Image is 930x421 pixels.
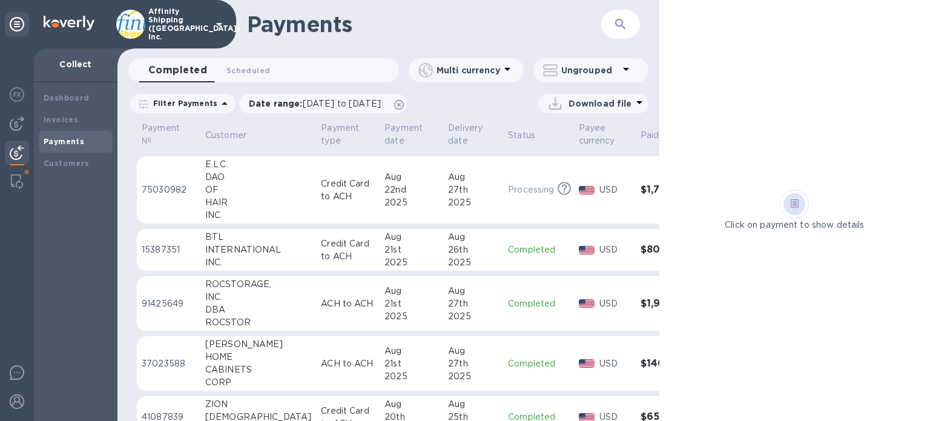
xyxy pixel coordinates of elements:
[205,278,311,291] div: ROCSTORAGE,
[205,231,311,244] div: BTL
[148,7,209,41] p: Affinity Shipping ([GEOGRAPHIC_DATA]) Inc.
[641,298,692,310] h3: $1,949.14
[641,129,675,142] span: Paid
[384,297,438,310] div: 21st
[205,363,311,376] div: CABINETS
[569,98,632,110] p: Download file
[448,398,498,411] div: Aug
[205,256,311,269] div: INC.
[448,184,498,196] div: 27th
[725,219,864,231] p: Click on payment to show details
[44,16,94,30] img: Logo
[508,129,551,142] span: Status
[384,171,438,184] div: Aug
[561,64,619,76] p: Ungrouped
[579,299,595,308] img: USD
[448,244,498,256] div: 26th
[508,357,569,370] p: Completed
[44,58,108,70] p: Collect
[44,93,90,102] b: Dashboard
[321,297,375,310] p: ACH to ACH
[321,122,375,147] span: Payment type
[249,98,387,110] p: Date range :
[303,99,381,108] span: [DATE] to [DATE]
[579,122,615,147] p: Payee currency
[205,303,311,316] div: DBA
[641,129,659,142] p: Paid
[508,184,554,196] p: Processing
[599,244,630,256] p: USD
[205,398,311,411] div: ZION
[448,196,498,209] div: 2025
[5,12,29,36] div: Unpin categories
[384,357,438,370] div: 21st
[508,244,569,256] p: Completed
[205,338,311,351] div: [PERSON_NAME]
[384,310,438,323] div: 2025
[142,184,196,196] p: 75030982
[247,12,561,37] h1: Payments
[448,256,498,269] div: 2025
[205,196,311,209] div: HAIR
[448,122,483,147] p: Delivery date
[142,244,196,256] p: 15387351
[142,122,180,147] p: Payment №
[205,158,311,171] div: E.L.C.
[384,231,438,244] div: Aug
[579,246,595,254] img: USD
[641,358,692,370] h3: $140.00
[437,64,500,76] p: Multi currency
[205,171,311,184] div: DAO
[148,98,217,108] p: Filter Payments
[448,310,498,323] div: 2025
[142,357,196,370] p: 37023588
[579,122,631,147] span: Payee currency
[205,209,311,222] div: INC.
[448,285,498,297] div: Aug
[321,237,375,263] p: Credit Card to ACH
[448,231,498,244] div: Aug
[508,297,569,310] p: Completed
[384,196,438,209] div: 2025
[384,345,438,357] div: Aug
[205,129,262,142] span: Customer
[205,291,311,303] div: INC.
[599,357,630,370] p: USD
[641,184,692,196] h3: $1,738.08
[448,357,498,370] div: 27th
[44,159,90,168] b: Customers
[448,370,498,383] div: 2025
[384,370,438,383] div: 2025
[599,184,630,196] p: USD
[448,345,498,357] div: Aug
[205,351,311,363] div: HOME
[205,129,246,142] p: Customer
[384,122,438,147] span: Payment date
[384,256,438,269] div: 2025
[579,359,595,368] img: USD
[10,87,24,102] img: Foreign exchange
[321,357,375,370] p: ACH to ACH
[641,244,692,256] h3: $80.00
[599,297,630,310] p: USD
[321,122,359,147] p: Payment type
[384,184,438,196] div: 22nd
[226,64,270,77] span: Scheduled
[205,376,311,389] div: CORP
[508,129,535,142] p: Status
[239,94,407,113] div: Date range:[DATE] to [DATE]
[448,122,498,147] span: Delivery date
[142,297,196,310] p: 91425649
[384,122,423,147] p: Payment date
[44,137,84,146] b: Payments
[205,244,311,256] div: INTERNATIONAL
[579,186,595,194] img: USD
[448,297,498,310] div: 27th
[384,244,438,256] div: 21st
[384,285,438,297] div: Aug
[148,62,207,79] span: Completed
[205,184,311,196] div: OF
[321,177,375,203] p: Credit Card to ACH
[142,122,196,147] span: Payment №
[384,398,438,411] div: Aug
